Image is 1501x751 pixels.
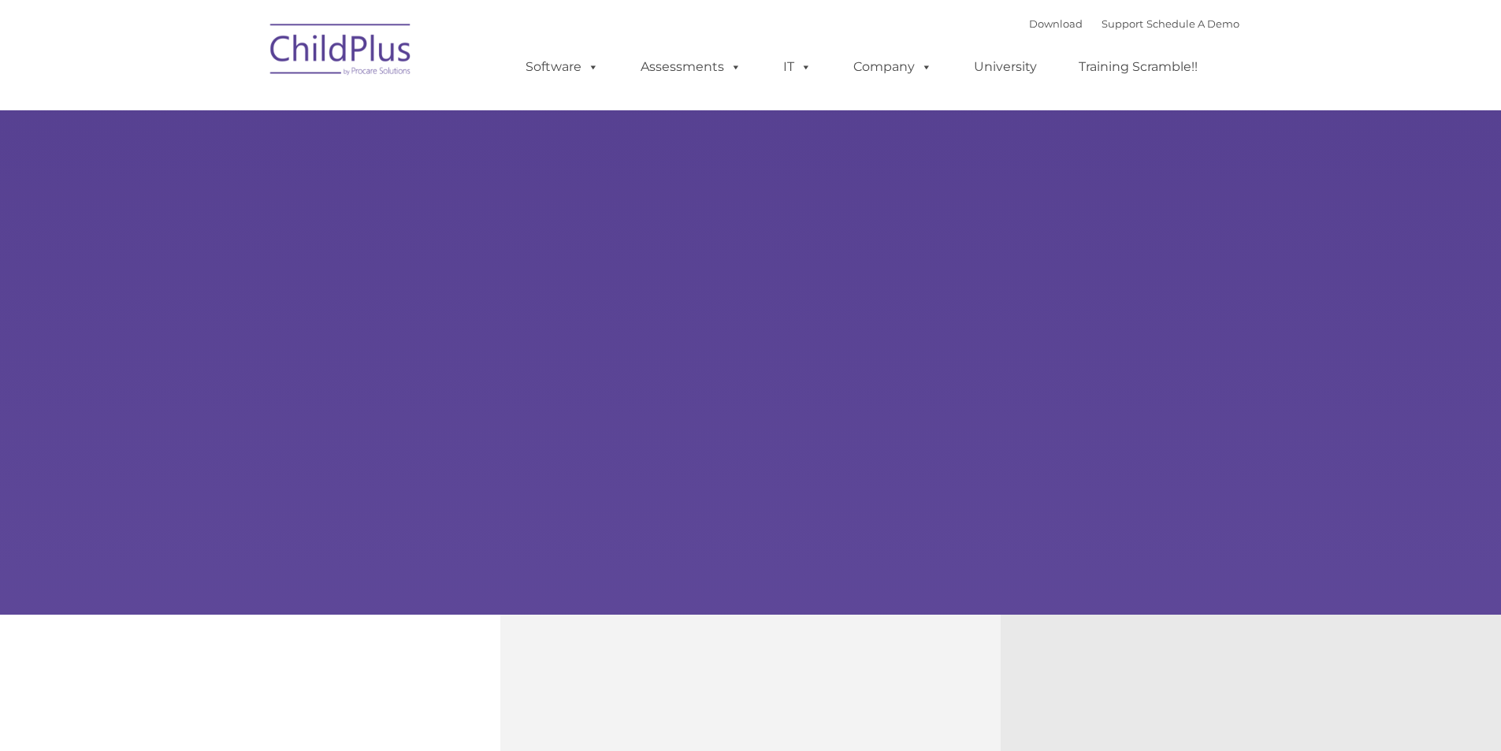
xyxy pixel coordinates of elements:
[958,51,1053,83] a: University
[510,51,615,83] a: Software
[1102,17,1143,30] a: Support
[838,51,948,83] a: Company
[1146,17,1239,30] a: Schedule A Demo
[767,51,827,83] a: IT
[1029,17,1239,30] font: |
[262,13,420,91] img: ChildPlus by Procare Solutions
[625,51,757,83] a: Assessments
[1029,17,1083,30] a: Download
[1063,51,1213,83] a: Training Scramble!!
